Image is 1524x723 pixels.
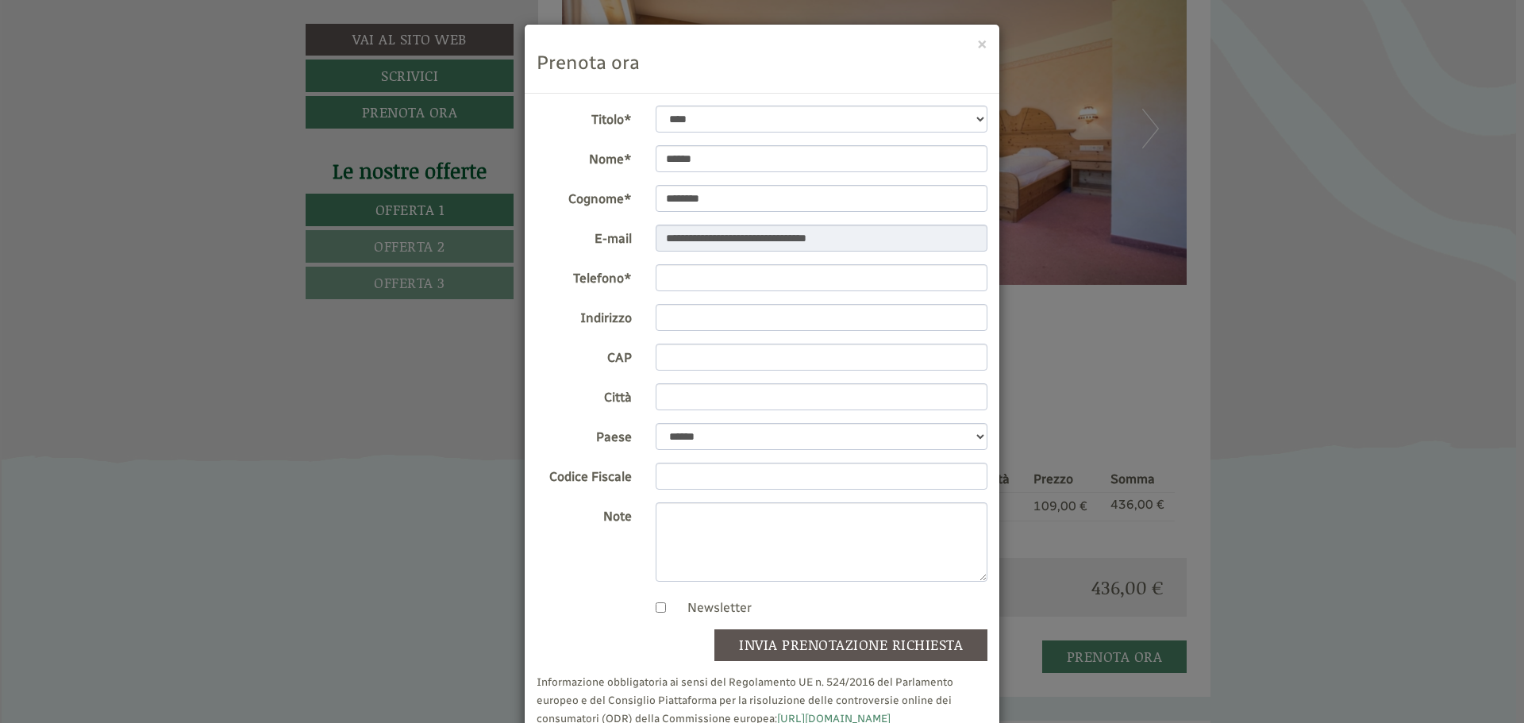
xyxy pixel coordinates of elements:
label: Nome* [525,145,644,169]
label: Telefono* [525,264,644,288]
label: Note [525,502,644,526]
label: Codice Fiscale [525,463,644,486]
label: Città [525,383,644,407]
label: Cognome* [525,185,644,209]
label: Titolo* [525,106,644,129]
h3: Prenota ora [537,52,987,73]
label: CAP [525,344,644,367]
button: × [977,35,987,52]
label: Newsletter [672,599,752,617]
button: invia prenotazione richiesta [714,629,987,661]
label: Paese [525,423,644,447]
label: E-mail [525,225,644,248]
label: Indirizzo [525,304,644,328]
